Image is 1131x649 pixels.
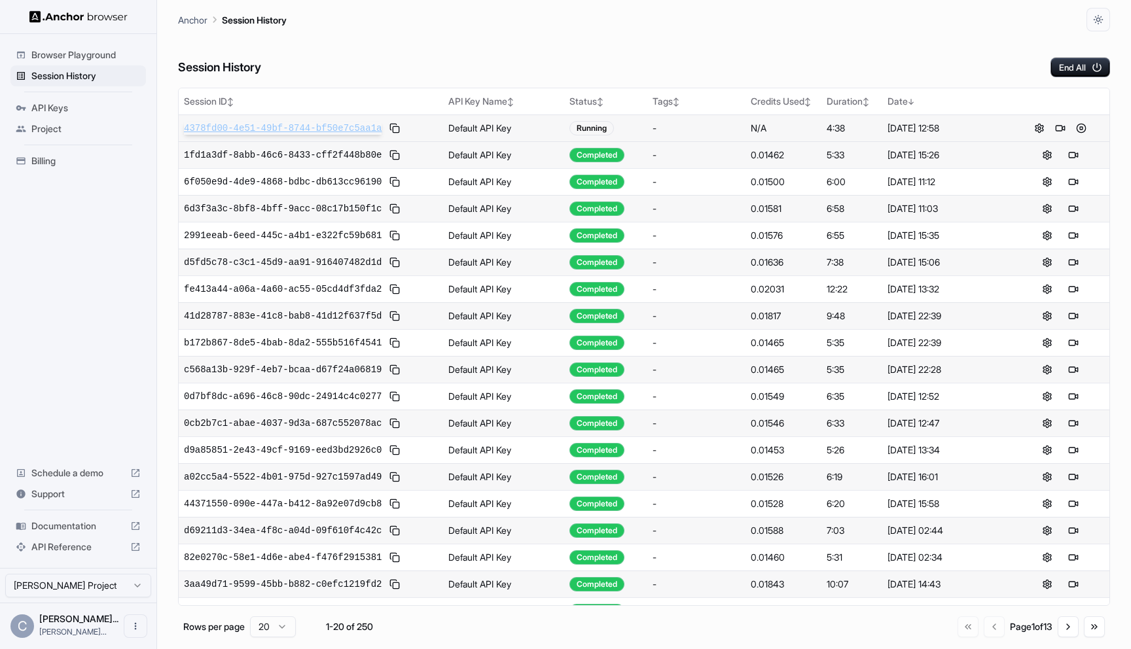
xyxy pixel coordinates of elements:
[443,570,564,597] td: Default API Key
[10,614,34,638] div: C
[569,577,624,591] div: Completed
[888,417,1005,430] div: [DATE] 12:47
[10,118,146,139] div: Project
[888,309,1005,323] div: [DATE] 22:39
[10,516,146,536] div: Documentation
[888,497,1005,510] div: [DATE] 15:58
[597,97,603,107] span: ↕
[39,613,118,624] span: Christine Astoria
[653,95,740,108] div: Tags
[569,523,624,538] div: Completed
[751,417,816,430] div: 0.01546
[31,154,141,167] span: Billing
[653,175,740,188] div: -
[751,149,816,162] div: 0.01462
[827,605,878,618] div: 7:03
[653,309,740,323] div: -
[827,524,878,537] div: 7:03
[443,517,564,544] td: Default API Key
[569,228,624,243] div: Completed
[31,101,141,114] span: API Keys
[653,149,740,162] div: -
[443,249,564,275] td: Default API Key
[888,578,1005,591] div: [DATE] 14:43
[507,97,514,107] span: ↕
[827,578,878,591] div: 10:07
[653,417,740,430] div: -
[184,497,382,510] span: 44371550-090e-447a-b412-8a92e07d9cb8
[29,10,128,23] img: Anchor Logo
[751,444,816,457] div: 0.01453
[443,222,564,249] td: Default API Key
[827,551,878,564] div: 5:31
[443,544,564,570] td: Default API Key
[443,195,564,222] td: Default API Key
[443,436,564,463] td: Default API Key
[184,122,382,135] span: 4378fd00-4e51-49bf-8744-bf50e7c5aa1a
[827,363,878,376] div: 5:35
[827,309,878,323] div: 9:48
[751,470,816,483] div: 0.01526
[751,363,816,376] div: 0.01465
[569,309,624,323] div: Completed
[888,363,1005,376] div: [DATE] 22:28
[184,470,382,483] span: a02cc5a4-5522-4b01-975d-927c1597ad49
[569,282,624,296] div: Completed
[443,141,564,168] td: Default API Key
[653,283,740,296] div: -
[569,416,624,430] div: Completed
[184,524,382,537] span: d69211d3-34ea-4f8c-a04d-09f610f4c42c
[178,13,207,27] p: Anchor
[443,597,564,624] td: Default API Key
[804,97,811,107] span: ↕
[184,578,382,591] span: 3aa49d71-9599-45bb-b882-c0efc1219fd2
[184,390,382,403] span: 0d7bf8dc-a696-46c8-90dc-24914c4c0277
[751,283,816,296] div: 0.02031
[827,149,878,162] div: 5:33
[184,309,382,323] span: 41d28787-883e-41c8-bab8-41d12f637f5d
[653,390,740,403] div: -
[751,390,816,403] div: 0.01549
[569,389,624,404] div: Completed
[184,256,382,269] span: d5fd5c78-c3c1-45d9-aa91-916407482d1d
[184,444,382,457] span: d9a85851-2e43-49cf-9169-eed3bd2926c0
[888,175,1005,188] div: [DATE] 11:12
[569,175,624,189] div: Completed
[222,13,287,27] p: Session History
[10,65,146,86] div: Session History
[124,614,147,638] button: Open menu
[751,229,816,242] div: 0.01576
[827,444,878,457] div: 5:26
[184,605,382,618] span: 11647b91-fefa-487e-82a9-b9d57a586612
[653,497,740,510] div: -
[653,578,740,591] div: -
[653,229,740,242] div: -
[827,283,878,296] div: 12:22
[178,12,287,27] nav: breadcrumb
[443,356,564,383] td: Default API Key
[827,122,878,135] div: 4:38
[10,483,146,504] div: Support
[888,122,1005,135] div: [DATE] 12:58
[827,95,878,108] div: Duration
[751,524,816,537] div: 0.01588
[653,202,740,215] div: -
[569,470,624,484] div: Completed
[888,605,1005,618] div: [DATE] 14:42
[888,283,1005,296] div: [DATE] 13:32
[827,390,878,403] div: 6:35
[653,605,740,618] div: -
[751,578,816,591] div: 0.01843
[10,97,146,118] div: API Keys
[184,229,382,242] span: 2991eeab-6eed-445c-a4b1-e322fc59b681
[827,336,878,349] div: 5:35
[827,202,878,215] div: 6:58
[443,383,564,410] td: Default API Key
[184,149,382,162] span: 1fd1a3df-8abb-46c6-8433-cff2f448b80e
[443,463,564,490] td: Default API Key
[827,417,878,430] div: 6:33
[888,336,1005,349] div: [DATE] 22:39
[863,97,869,107] span: ↕
[227,97,234,107] span: ↕
[31,69,141,82] span: Session History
